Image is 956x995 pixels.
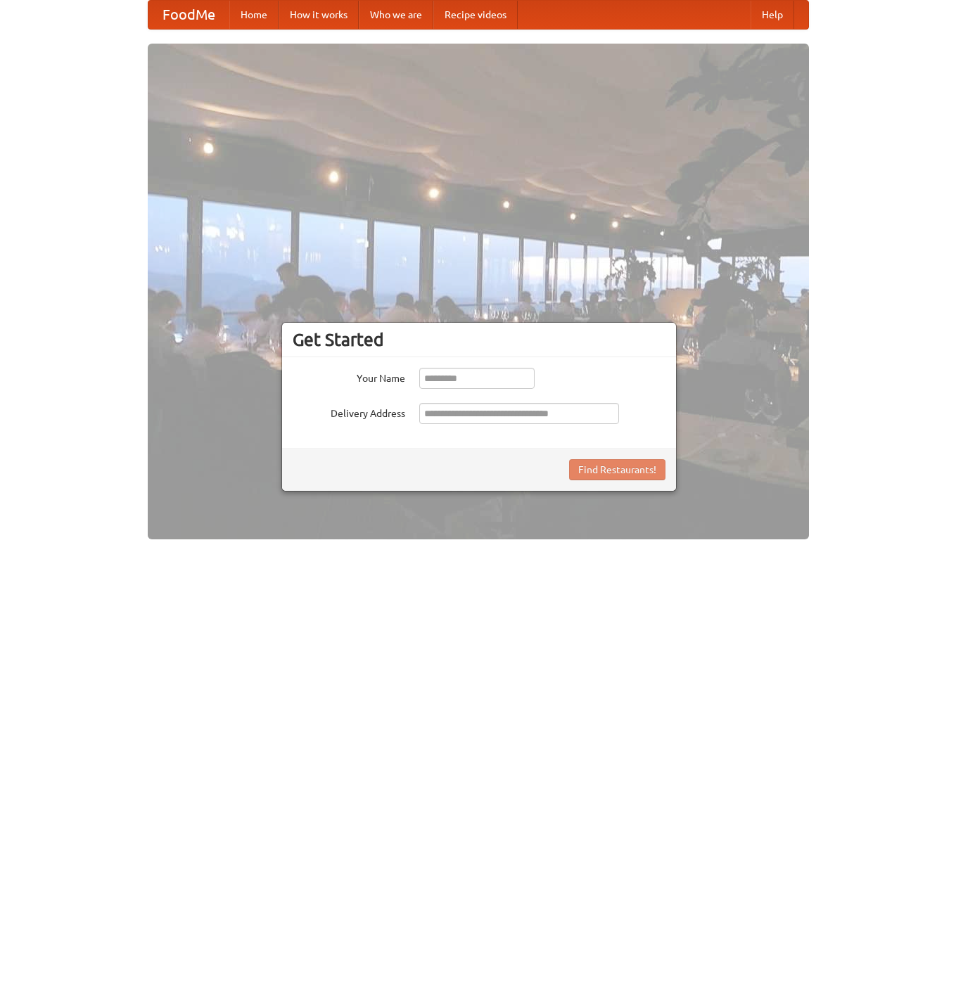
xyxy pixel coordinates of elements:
[569,459,665,480] button: Find Restaurants!
[359,1,433,29] a: Who we are
[433,1,518,29] a: Recipe videos
[293,403,405,421] label: Delivery Address
[148,1,229,29] a: FoodMe
[293,329,665,350] h3: Get Started
[751,1,794,29] a: Help
[229,1,279,29] a: Home
[293,368,405,385] label: Your Name
[279,1,359,29] a: How it works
